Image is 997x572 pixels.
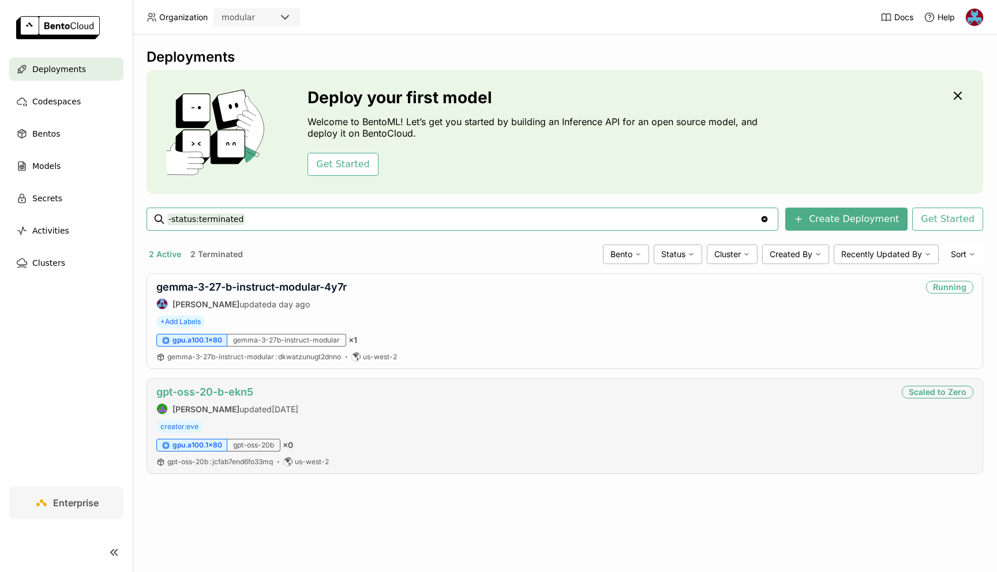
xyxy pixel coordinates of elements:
[9,122,123,145] a: Bentos
[654,244,702,264] div: Status
[272,299,310,309] span: a day ago
[283,440,293,450] span: × 0
[222,12,255,23] div: modular
[912,208,983,231] button: Get Started
[156,298,347,310] div: updated
[188,247,245,262] button: 2 Terminated
[308,116,763,139] p: Welcome to BentoML! Let’s get you started by building an Inference API for an open source model, ...
[785,208,908,231] button: Create Deployment
[53,497,99,509] span: Enterprise
[159,12,208,22] span: Organization
[32,127,60,141] span: Bentos
[167,457,273,466] a: gpt-oss-20b:jcfab7end6fo33mq
[32,224,69,238] span: Activities
[966,9,983,26] img: Alex Nikitin
[9,251,123,274] a: Clusters
[610,249,632,259] span: Bento
[760,215,769,224] svg: Clear value
[227,334,346,347] div: gemma-3-27b-instruct-modular
[167,457,273,466] span: gpt-oss-20b jcfab7end6fo33mq
[156,281,347,293] a: gemma-3-27-b-instruct-modular-4y7r
[157,299,167,309] img: Jiang
[9,219,123,242] a: Activities
[9,187,123,210] a: Secrets
[156,403,298,415] div: updated
[156,420,203,433] span: creator:eve
[308,153,378,176] button: Get Started
[173,441,222,450] span: gpu.a100.1x80
[880,12,913,23] a: Docs
[348,335,357,345] span: × 1
[9,90,123,113] a: Codespaces
[173,336,222,345] span: gpu.a100.1x80
[147,48,983,66] div: Deployments
[951,249,966,259] span: Sort
[167,352,341,362] a: gemma-3-27b-instruct-modular:dkwatzunugt2dnno
[894,12,913,22] span: Docs
[167,352,341,361] span: gemma-3-27b-instruct-modular dkwatzunugt2dnno
[308,88,763,107] h3: Deploy your first model
[156,89,280,175] img: cover onboarding
[157,404,167,414] img: Shenyang Zhao
[841,249,922,259] span: Recently Updated By
[32,62,86,76] span: Deployments
[762,244,829,264] div: Created By
[167,210,760,228] input: Search
[834,244,939,264] div: Recently Updated By
[943,244,983,264] div: Sort
[707,244,758,264] div: Cluster
[924,12,955,23] div: Help
[32,159,61,173] span: Models
[173,404,239,414] strong: [PERSON_NAME]
[9,487,123,519] a: Enterprise
[902,386,973,398] div: Scaled to Zero
[714,249,741,259] span: Cluster
[32,95,81,108] span: Codespaces
[926,281,973,293] div: Running
[209,457,211,466] span: :
[770,249,812,259] span: Created By
[363,352,397,362] span: us-west-2
[256,12,257,24] input: Selected modular.
[938,12,955,22] span: Help
[295,457,329,466] span: us-west-2
[275,352,277,361] span: :
[661,249,685,259] span: Status
[16,16,100,39] img: logo
[272,404,298,414] span: [DATE]
[32,256,65,270] span: Clusters
[32,191,62,205] span: Secrets
[603,244,649,264] div: Bento
[147,247,183,262] button: 2 Active
[9,155,123,178] a: Models
[156,386,253,398] a: gpt-oss-20-b-ekn5
[173,299,239,309] strong: [PERSON_NAME]
[9,58,123,81] a: Deployments
[156,315,205,328] span: +Add Labels
[227,439,280,451] div: gpt-oss-20b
